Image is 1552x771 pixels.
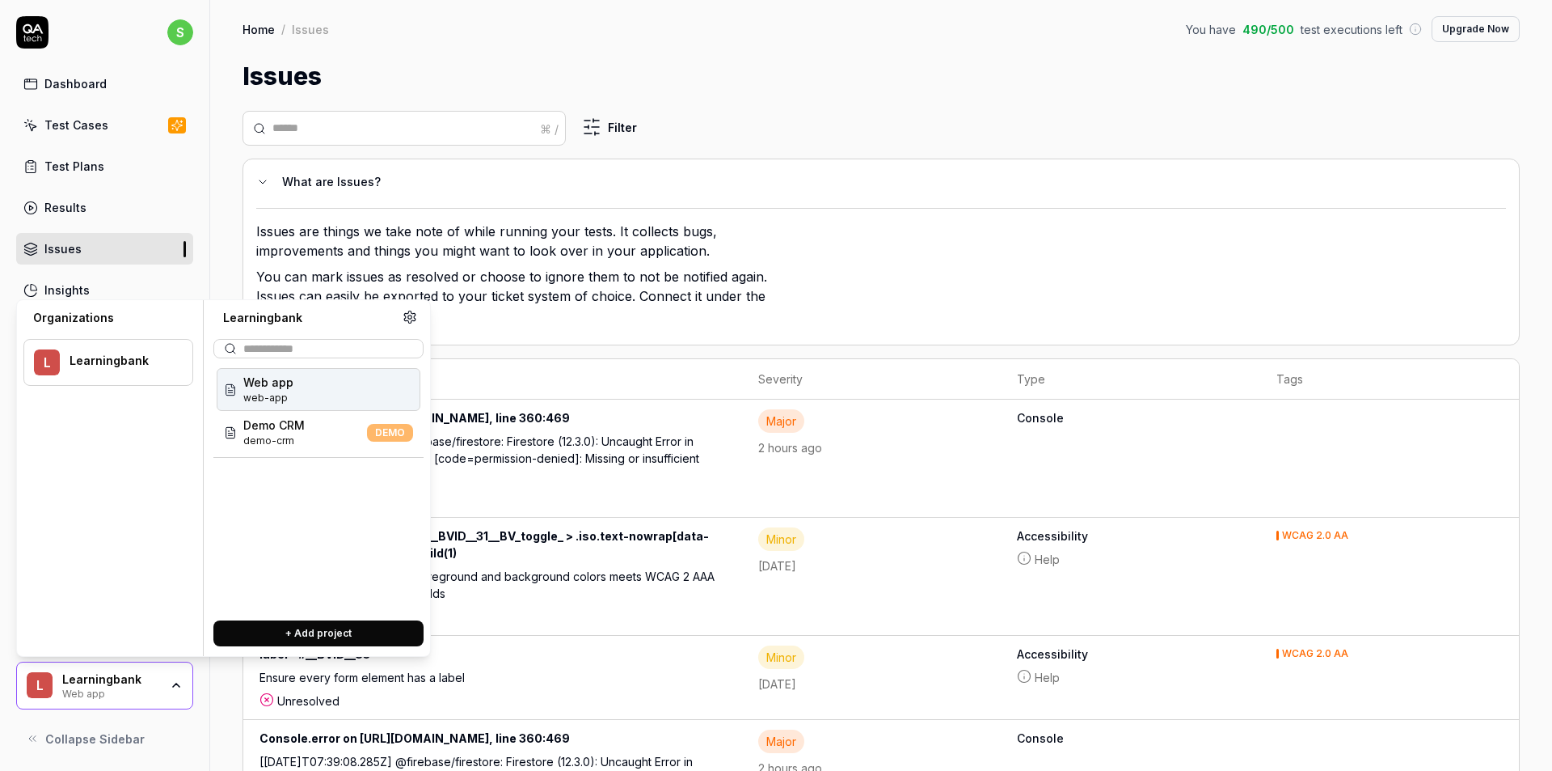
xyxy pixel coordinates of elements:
button: Collapse Sidebar [16,722,193,755]
div: Console.error on [URL][DOMAIN_NAME], line 360:469 [259,409,726,433]
a: Test Cases [16,109,193,141]
button: WCAG 2.0 AA [1276,527,1348,544]
span: DEMO [367,424,413,442]
a: Home [242,21,275,37]
h1: Issues [242,58,322,95]
button: What are Issues? [256,172,1493,192]
span: s [167,19,193,45]
div: Learningbank [62,672,159,687]
div: Test Cases [44,116,108,133]
div: Learningbank [213,310,403,326]
div: Ensure every form element has a label [259,669,726,693]
div: Results [44,199,86,216]
div: Major [758,730,804,753]
span: Collapse Sidebar [45,731,145,748]
button: Filter [572,111,647,143]
b: Console [1017,409,1243,426]
div: Issues [44,240,82,257]
button: Upgrade Now [1432,16,1520,42]
button: s [167,16,193,49]
div: Insights [44,282,90,299]
span: test executions left [1301,21,1402,38]
div: Learningbank [70,354,171,368]
span: L [34,349,60,375]
span: Demo CRM [243,417,305,434]
div: Ensure the contrast between foreground and background colors meets WCAG 2 AAA enhanced contrast r... [259,568,726,608]
div: Minor [758,527,804,551]
b: Accessibility [1017,527,1243,544]
div: What are Issues? [282,172,1493,192]
div: Major [758,409,804,433]
span: 490 / 500 [1242,21,1294,38]
div: Unresolved [259,693,726,710]
a: Test Plans [16,150,193,182]
a: Help [1017,551,1243,568]
span: Project ID: 0XIZ [243,391,293,405]
span: Project ID: ULAJ [243,434,305,448]
span: L [27,672,53,698]
div: Unresolved [259,490,726,507]
div: Console.error on [URL][DOMAIN_NAME], line 360:469 [259,730,726,753]
time: [DATE] [758,559,796,573]
span: Web app [243,374,293,391]
div: Suggestions [213,365,424,608]
p: You can mark issues as resolved or choose to ignore them to not be notified again. Issues can eas... [256,267,782,332]
p: Issues are things we take note of while running your tests. It collects bugs, improvements and th... [256,222,782,267]
div: Unresolved [259,608,726,625]
div: WCAG 2.0 AA [1282,649,1348,659]
div: Test Plans [44,158,104,175]
div: label - #__BVID__83 [259,646,726,669]
button: WCAG 2.0 AA [1276,646,1348,663]
div: [[DATE]T07:42:30.008Z] @firebase/firestore: Firestore (12.3.0): Uncaught Error in snapshot listen... [259,433,726,490]
th: Tags [1260,359,1519,400]
button: LLearningbankWeb app [16,662,193,710]
a: Dashboard [16,68,193,100]
th: Title [243,359,742,400]
div: Issues [292,21,329,37]
th: Severity [742,359,1001,400]
a: Issues [16,233,193,265]
button: + Add project [213,621,424,646]
div: Dashboard [44,75,107,92]
a: Help [1017,669,1243,686]
div: Web app [62,686,159,699]
a: Insights [16,274,193,306]
a: Organization settings [403,310,417,329]
div: WCAG 2.0 AA [1282,531,1348,540]
th: Type [1001,359,1259,400]
time: [DATE] [758,677,796,691]
div: Minor [758,646,804,669]
button: LLearningbank [23,339,193,386]
div: ⌘ / [540,120,559,137]
div: color-contrast-enhanced - #__BVID__31__BV_toggle_ > .iso.text-nowrap[data-v-d9932f1f=""] > span:n... [259,527,726,568]
div: / [281,21,285,37]
a: Results [16,192,193,223]
time: 2 hours ago [758,441,822,455]
div: Organizations [23,310,193,326]
b: Console [1017,730,1243,747]
b: Accessibility [1017,646,1243,663]
span: You have [1186,21,1236,38]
